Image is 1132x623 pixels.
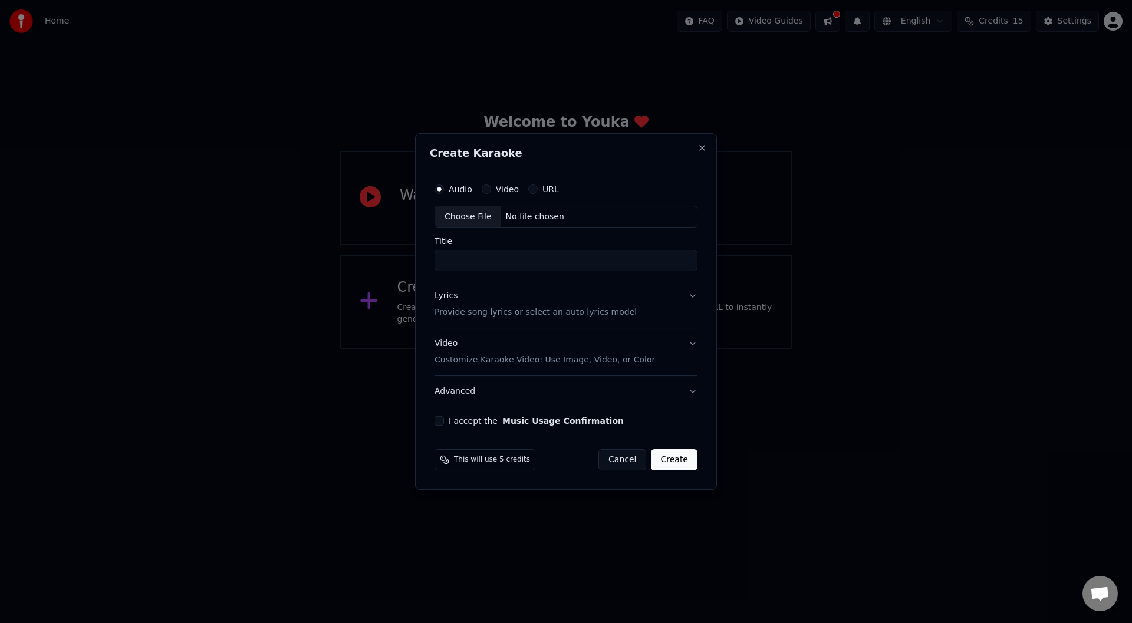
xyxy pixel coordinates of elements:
[435,354,655,366] p: Customize Karaoke Video: Use Image, Video, or Color
[435,291,458,302] div: Lyrics
[651,449,697,470] button: Create
[435,376,697,407] button: Advanced
[435,281,697,328] button: LyricsProvide song lyrics or select an auto lyrics model
[598,449,646,470] button: Cancel
[449,185,472,193] label: Audio
[542,185,559,193] label: URL
[501,211,569,223] div: No file chosen
[435,206,501,228] div: Choose File
[496,185,519,193] label: Video
[435,238,697,246] label: Title
[435,307,637,319] p: Provide song lyrics or select an auto lyrics model
[430,148,702,159] h2: Create Karaoke
[435,329,697,376] button: VideoCustomize Karaoke Video: Use Image, Video, or Color
[454,455,530,464] span: This will use 5 credits
[435,338,655,367] div: Video
[449,417,624,425] label: I accept the
[502,417,624,425] button: I accept the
